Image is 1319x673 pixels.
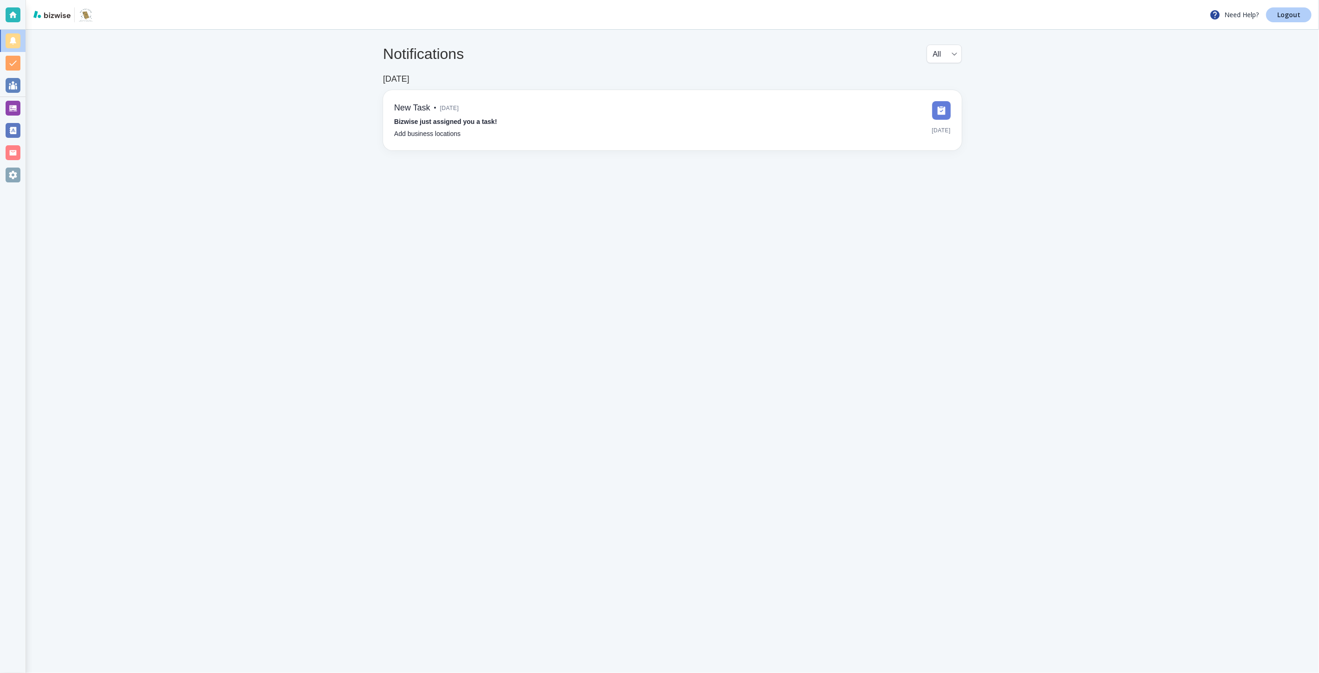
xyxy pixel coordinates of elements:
[383,45,464,63] h4: Notifications
[1210,9,1259,20] p: Need Help?
[1277,12,1300,18] p: Logout
[78,7,93,22] img: Nic Nac Nook
[932,123,951,137] span: [DATE]
[383,90,962,150] a: New Task•[DATE]Bizwise just assigned you a task!Add business locations[DATE]
[932,101,951,120] img: DashboardSidebarTasks.svg
[440,101,459,115] span: [DATE]
[383,74,410,84] h6: [DATE]
[434,103,436,113] p: •
[394,118,497,125] strong: Bizwise just assigned you a task!
[933,45,956,63] div: All
[394,103,430,113] h6: New Task
[33,11,70,18] img: bizwise
[1266,7,1312,22] a: Logout
[394,129,461,139] p: Add business locations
